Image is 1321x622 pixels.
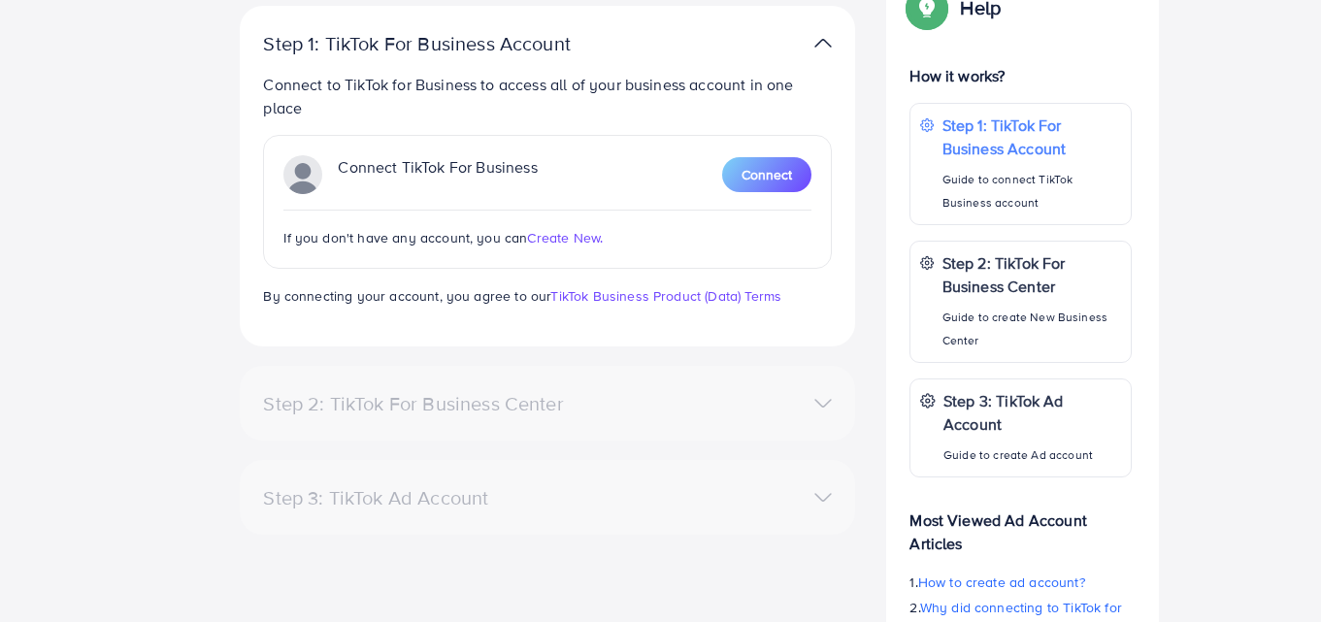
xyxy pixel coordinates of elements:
[918,573,1085,592] span: How to create ad account?
[942,306,1121,352] p: Guide to create New Business Center
[527,228,603,247] span: Create New.
[263,284,832,308] p: By connecting your account, you agree to our
[338,155,537,194] p: Connect TikTok For Business
[283,228,527,247] span: If you don't have any account, you can
[814,29,832,57] img: TikTok partner
[943,443,1121,467] p: Guide to create Ad account
[942,168,1121,214] p: Guide to connect TikTok Business account
[283,155,322,194] img: TikTok partner
[942,114,1121,160] p: Step 1: TikTok For Business Account
[722,157,811,192] button: Connect
[943,389,1121,436] p: Step 3: TikTok Ad Account
[909,493,1131,555] p: Most Viewed Ad Account Articles
[942,251,1121,298] p: Step 2: TikTok For Business Center
[550,286,781,306] a: TikTok Business Product (Data) Terms
[909,64,1131,87] p: How it works?
[263,32,632,55] p: Step 1: TikTok For Business Account
[909,571,1131,594] p: 1.
[263,73,832,119] p: Connect to TikTok for Business to access all of your business account in one place
[742,165,792,184] span: Connect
